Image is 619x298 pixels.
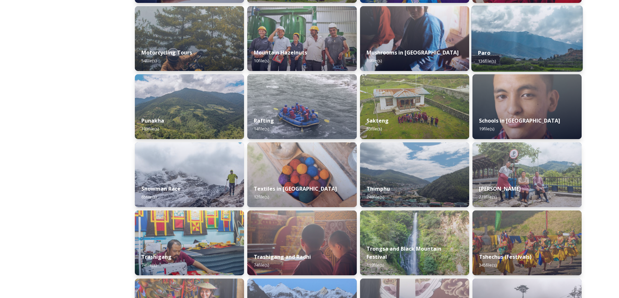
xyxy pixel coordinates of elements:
[247,6,356,71] img: WattBryan-20170720-0740-P50.jpg
[479,194,496,200] span: 228 file(s)
[247,74,356,139] img: f73f969a-3aba-4d6d-a863-38e7472ec6b1.JPG
[254,49,307,56] strong: Mountain Hazelnuts
[472,142,582,207] img: Trashi%2520Yangtse%2520090723%2520by%2520Amp%2520Sripimanwat-187.jpg
[479,126,494,132] span: 19 file(s)
[254,185,337,192] strong: Textiles in [GEOGRAPHIC_DATA]
[141,262,157,268] span: 74 file(s)
[367,58,382,64] span: 19 file(s)
[141,194,157,200] span: 65 file(s)
[472,74,582,139] img: _SCH2151_FINAL_RGB.jpg
[141,117,164,124] strong: Punakha
[479,185,521,192] strong: [PERSON_NAME]
[367,117,389,124] strong: Sakteng
[141,49,192,56] strong: Motorcycling Tours
[367,245,441,260] strong: Trongsa and Black Mountain Festival
[254,253,311,260] strong: Trashigang and Radhi
[141,253,172,260] strong: Trashigang
[478,49,490,56] strong: Paro
[367,126,382,132] span: 53 file(s)
[135,142,244,207] img: Snowman%2520Race41.jpg
[367,194,384,200] span: 248 file(s)
[360,142,469,207] img: Thimphu%2520190723%2520by%2520Amp%2520Sripimanwat-43.jpg
[360,74,469,139] img: Sakteng%2520070723%2520by%2520Nantawat-5.jpg
[254,126,269,132] span: 14 file(s)
[141,58,157,64] span: 54 file(s)
[479,117,560,124] strong: Schools in [GEOGRAPHIC_DATA]
[135,210,244,275] img: Trashigang%2520and%2520Rangjung%2520060723%2520by%2520Amp%2520Sripimanwat-66.jpg
[360,6,469,71] img: _SCH7798.jpg
[367,262,384,268] span: 119 file(s)
[360,210,469,275] img: 2022-10-01%252018.12.56.jpg
[254,194,269,200] span: 12 file(s)
[367,49,459,56] strong: Mushrooms in [GEOGRAPHIC_DATA]
[141,126,159,132] span: 103 file(s)
[254,262,269,268] span: 74 file(s)
[479,262,496,268] span: 345 file(s)
[247,142,356,207] img: _SCH9806.jpg
[254,117,274,124] strong: Rafting
[472,210,582,275] img: Dechenphu%2520Festival14.jpg
[367,185,390,192] strong: Thimphu
[471,6,583,72] img: Paro%2520050723%2520by%2520Amp%2520Sripimanwat-20.jpg
[478,58,496,64] span: 136 file(s)
[141,185,181,192] strong: Snowman Race
[479,253,532,260] strong: Tshechus (Festivals)
[135,6,244,71] img: By%2520Leewang%2520Tobgay%252C%2520President%252C%2520The%2520Badgers%2520Motorcycle%2520Club%252...
[247,210,356,275] img: Trashigang%2520and%2520Rangjung%2520060723%2520by%2520Amp%2520Sripimanwat-32.jpg
[135,74,244,139] img: 2022-10-01%252012.59.42.jpg
[254,58,269,64] span: 10 file(s)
